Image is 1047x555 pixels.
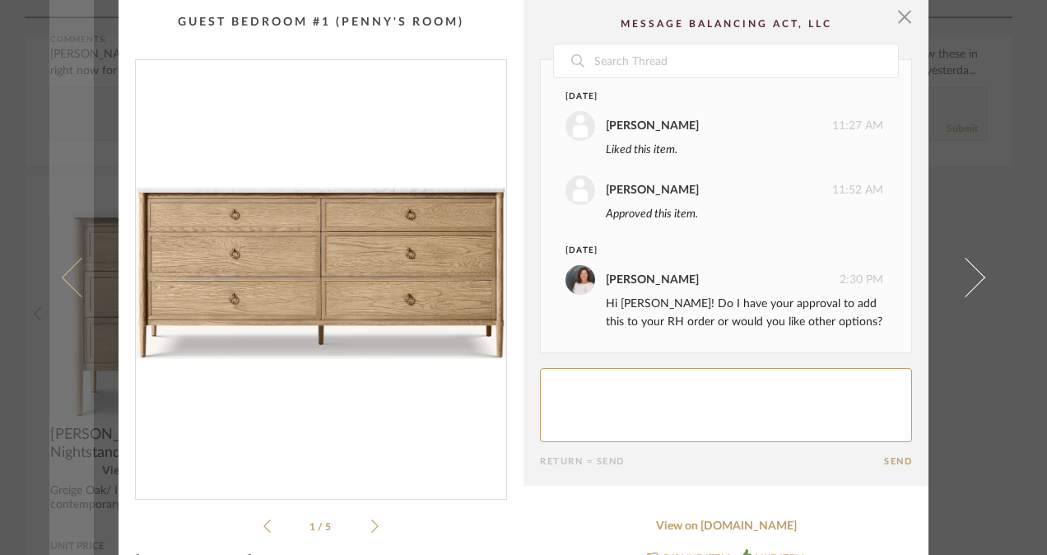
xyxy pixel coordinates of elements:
img: 7098a325-1fa7-4709-92f6-792889b840bc_1000x1000.jpg [136,60,506,486]
div: 11:52 AM [565,175,883,205]
div: [PERSON_NAME] [606,271,699,289]
a: View on [DOMAIN_NAME] [540,520,912,534]
img: PEGGY HERRMANN [565,265,595,295]
div: [DATE] [565,91,853,103]
span: 1 [309,522,318,532]
span: / [318,522,325,532]
div: Approved this item. [606,205,883,223]
div: 2:30 PM [565,265,883,295]
div: [PERSON_NAME] [606,181,699,199]
div: [PERSON_NAME] [606,117,699,135]
span: 5 [325,522,333,532]
div: 11:27 AM [565,111,883,141]
div: Liked this item. [606,141,883,159]
button: Send [884,456,912,467]
div: Return = Send [540,456,884,467]
div: Hi [PERSON_NAME]! Do I have your approval to add this to your RH order or would you like other op... [606,295,883,331]
input: Search Thread [593,44,898,77]
div: 0 [136,60,506,486]
div: [DATE] [565,245,853,257]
